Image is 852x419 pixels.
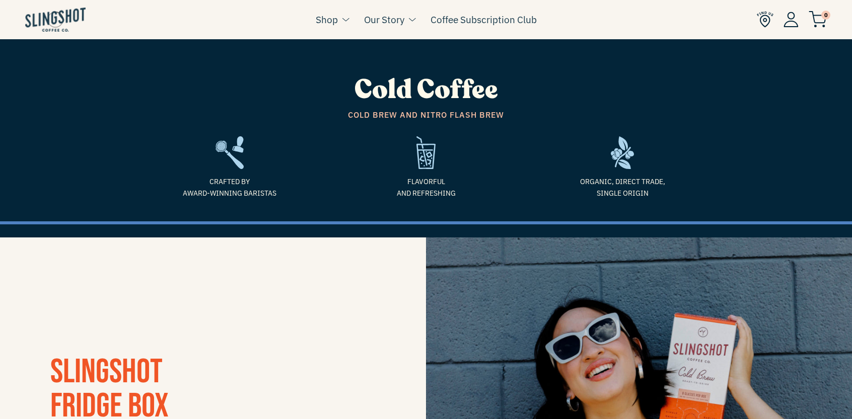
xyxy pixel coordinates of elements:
[821,11,830,20] span: 0
[364,12,404,27] a: Our Story
[809,11,827,28] img: cart
[335,176,517,199] span: Flavorful and refreshing
[757,11,773,28] img: Find Us
[809,13,827,25] a: 0
[431,12,537,27] a: Coffee Subscription Club
[216,136,244,169] img: frame2-1635783918803.svg
[611,136,634,169] img: frame-1635784469962.svg
[784,12,799,27] img: Account
[139,109,713,122] span: Cold Brew and Nitro Flash Brew
[416,136,435,169] img: refreshing-1635975143169.svg
[139,176,320,199] span: Crafted by Award-Winning Baristas
[532,176,713,199] span: Organic, Direct Trade, Single Origin
[354,72,498,108] span: Cold Coffee
[316,12,338,27] a: Shop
